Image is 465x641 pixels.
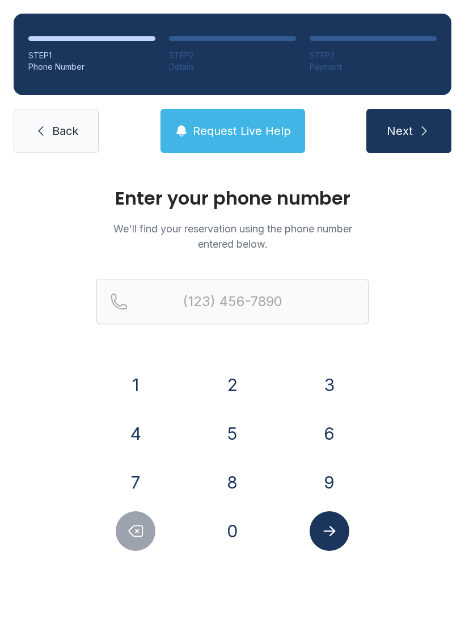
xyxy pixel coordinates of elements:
[310,511,349,551] button: Submit lookup form
[116,365,155,405] button: 1
[116,511,155,551] button: Delete number
[310,50,437,61] div: STEP 3
[387,123,413,139] span: Next
[213,414,252,453] button: 5
[310,61,437,73] div: Payment
[169,50,296,61] div: STEP 2
[116,462,155,502] button: 7
[213,462,252,502] button: 8
[310,462,349,502] button: 9
[213,511,252,551] button: 0
[169,61,296,73] div: Details
[28,61,155,73] div: Phone Number
[213,365,252,405] button: 2
[193,123,291,139] span: Request Live Help
[96,189,369,207] h1: Enter your phone number
[96,221,369,252] p: We'll find your reservation using the phone number entered below.
[310,414,349,453] button: 6
[52,123,78,139] span: Back
[96,279,369,324] input: Reservation phone number
[310,365,349,405] button: 3
[116,414,155,453] button: 4
[28,50,155,61] div: STEP 1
